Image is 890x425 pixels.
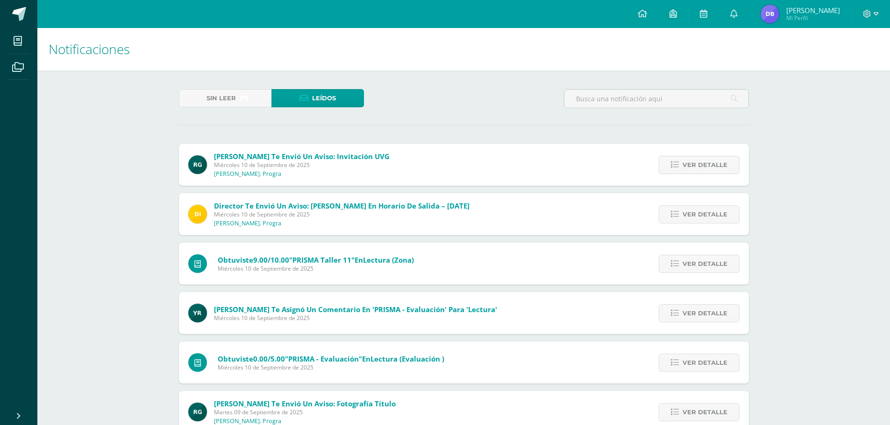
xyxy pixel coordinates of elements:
[188,205,207,223] img: f0b35651ae50ff9c693c4cbd3f40c4bb.png
[271,89,364,107] a: Leídos
[218,255,414,265] span: Obtuviste en
[786,6,840,15] span: [PERSON_NAME]
[363,255,414,265] span: Lectura (Zona)
[683,354,727,371] span: Ver detalle
[49,40,130,58] span: Notificaciones
[214,152,390,161] span: [PERSON_NAME] te envió un aviso: Invitación UVG
[564,90,748,108] input: Busca una notificación aquí
[188,155,207,174] img: 24ef3269677dd7dd963c57b86ff4a022.png
[761,5,779,23] img: 1db98052dca881449f0211f5f787ea0a.png
[683,305,727,322] span: Ver detalle
[214,201,470,210] span: Director te envió un aviso: [PERSON_NAME] en horario de salida – [DATE]
[214,170,281,178] p: [PERSON_NAME]. Progra
[188,403,207,421] img: 24ef3269677dd7dd963c57b86ff4a022.png
[188,304,207,322] img: 765d7ba1372dfe42393184f37ff644ec.png
[370,354,444,363] span: Lectura (Evaluación )
[214,408,396,416] span: Martes 09 de Septiembre de 2025
[214,161,390,169] span: Miércoles 10 de Septiembre de 2025
[206,90,236,107] span: Sin leer
[285,354,362,363] span: "PRISMA - Evaluación"
[253,354,285,363] span: 0.00/5.00
[214,305,497,314] span: [PERSON_NAME] te asignó un comentario en 'PRISMA - Evaluación' para 'Lectura'
[214,220,281,227] p: [PERSON_NAME]. Progra
[179,89,271,107] a: Sin leer(7)
[214,399,396,408] span: [PERSON_NAME] te envió un aviso: Fotografía Título
[218,354,444,363] span: Obtuviste en
[683,156,727,174] span: Ver detalle
[683,255,727,272] span: Ver detalle
[786,14,840,22] span: Mi Perfil
[289,255,355,265] span: "PRISMA taller 11"
[218,265,414,272] span: Miércoles 10 de Septiembre de 2025
[214,418,281,425] p: [PERSON_NAME]. Progra
[218,363,444,371] span: Miércoles 10 de Septiembre de 2025
[214,210,470,218] span: Miércoles 10 de Septiembre de 2025
[683,206,727,223] span: Ver detalle
[240,90,248,107] span: (7)
[312,90,336,107] span: Leídos
[683,404,727,421] span: Ver detalle
[253,255,289,265] span: 9.00/10.00
[214,314,497,322] span: Miércoles 10 de Septiembre de 2025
